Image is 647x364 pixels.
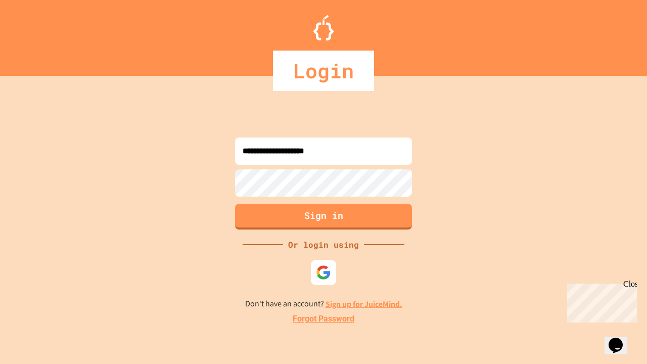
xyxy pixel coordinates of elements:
button: Sign in [235,204,412,230]
div: Chat with us now!Close [4,4,70,64]
div: Or login using [283,239,364,251]
div: Login [273,51,374,91]
iframe: chat widget [605,324,637,354]
img: Logo.svg [313,15,334,40]
a: Forgot Password [293,313,354,325]
iframe: chat widget [563,280,637,323]
a: Sign up for JuiceMind. [326,299,402,309]
p: Don't have an account? [245,298,402,310]
img: google-icon.svg [316,265,331,280]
